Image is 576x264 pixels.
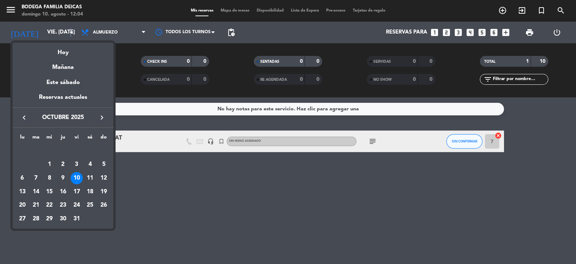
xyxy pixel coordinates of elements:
div: 23 [57,199,69,211]
div: 3 [71,158,83,171]
div: 8 [43,172,55,184]
th: martes [29,133,43,144]
div: 27 [16,213,28,225]
td: 8 de octubre de 2025 [42,171,56,185]
td: 27 de octubre de 2025 [15,212,29,226]
div: Este sábado [13,72,113,93]
td: 5 de octubre de 2025 [97,158,111,171]
div: 13 [16,186,28,198]
td: 19 de octubre de 2025 [97,185,111,199]
div: 18 [84,186,96,198]
td: 30 de octubre de 2025 [56,212,70,226]
td: 15 de octubre de 2025 [42,185,56,199]
td: 4 de octubre de 2025 [84,158,97,171]
td: 14 de octubre de 2025 [29,185,43,199]
div: 26 [98,199,110,211]
td: 21 de octubre de 2025 [29,198,43,212]
div: 31 [71,213,83,225]
td: 24 de octubre de 2025 [70,198,84,212]
div: 28 [30,213,42,225]
td: 13 de octubre de 2025 [15,185,29,199]
div: 20 [16,199,28,211]
td: 28 de octubre de 2025 [29,212,43,226]
div: 4 [84,158,96,171]
div: 12 [98,172,110,184]
div: 15 [43,186,55,198]
td: 9 de octubre de 2025 [56,171,70,185]
i: keyboard_arrow_right [98,113,106,122]
td: 31 de octubre de 2025 [70,212,84,226]
td: 29 de octubre de 2025 [42,212,56,226]
th: viernes [70,133,84,144]
th: sábado [84,133,97,144]
div: 16 [57,186,69,198]
td: 12 de octubre de 2025 [97,171,111,185]
td: 17 de octubre de 2025 [70,185,84,199]
div: 17 [71,186,83,198]
div: 9 [57,172,69,184]
td: 22 de octubre de 2025 [42,198,56,212]
td: 2 de octubre de 2025 [56,158,70,171]
td: 23 de octubre de 2025 [56,198,70,212]
td: 1 de octubre de 2025 [42,158,56,171]
div: Reservas actuales [13,93,113,107]
div: 25 [84,199,96,211]
div: 5 [98,158,110,171]
th: domingo [97,133,111,144]
td: 20 de octubre de 2025 [15,198,29,212]
div: 19 [98,186,110,198]
div: 21 [30,199,42,211]
div: 14 [30,186,42,198]
div: Hoy [13,43,113,57]
div: 29 [43,213,55,225]
div: 11 [84,172,96,184]
td: 18 de octubre de 2025 [84,185,97,199]
div: 30 [57,213,69,225]
td: 7 de octubre de 2025 [29,171,43,185]
div: 6 [16,172,28,184]
div: Mañana [13,57,113,72]
td: 3 de octubre de 2025 [70,158,84,171]
button: keyboard_arrow_left [18,113,31,122]
th: jueves [56,133,70,144]
td: 25 de octubre de 2025 [84,198,97,212]
td: OCT. [15,144,111,158]
div: 2 [57,158,69,171]
span: octubre 2025 [31,113,95,122]
div: 22 [43,199,55,211]
td: 16 de octubre de 2025 [56,185,70,199]
td: 6 de octubre de 2025 [15,171,29,185]
td: 10 de octubre de 2025 [70,171,84,185]
th: miércoles [42,133,56,144]
i: keyboard_arrow_left [20,113,28,122]
div: 7 [30,172,42,184]
th: lunes [15,133,29,144]
div: 10 [71,172,83,184]
div: 1 [43,158,55,171]
div: 24 [71,199,83,211]
button: keyboard_arrow_right [95,113,108,122]
td: 26 de octubre de 2025 [97,198,111,212]
td: 11 de octubre de 2025 [84,171,97,185]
